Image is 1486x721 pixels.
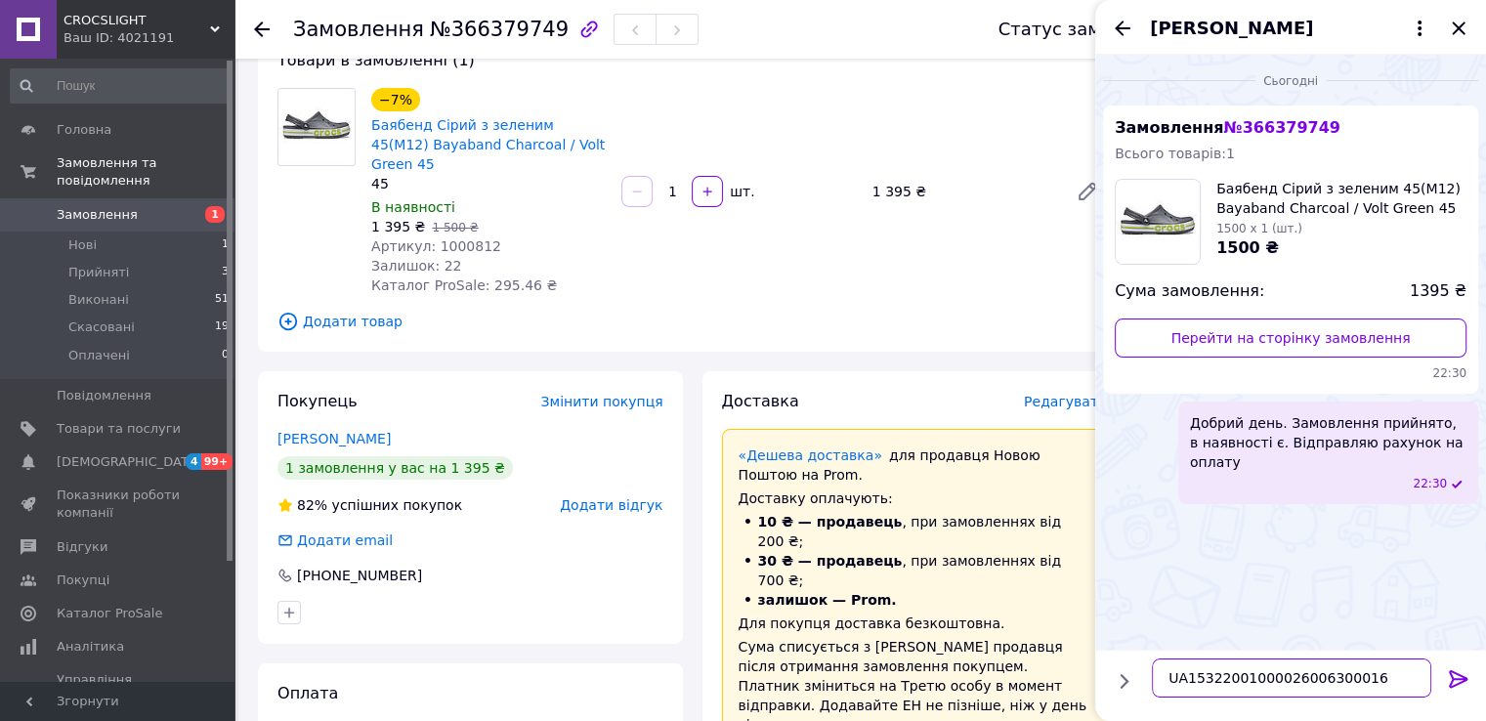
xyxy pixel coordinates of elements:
a: «Дешева доставка» [739,447,882,463]
span: залишок — Prom. [758,592,897,608]
span: Додати відгук [560,497,662,513]
div: 12.10.2025 [1103,70,1478,90]
span: Сума замовлення: [1115,280,1264,303]
span: 1500 x 1 (шт.) [1216,222,1302,235]
span: 4 [186,453,201,470]
span: [PERSON_NAME] [1150,16,1313,41]
span: Виконані [68,291,129,309]
span: Нові [68,236,97,254]
span: Товари в замовленні (1) [277,51,475,69]
span: Скасовані [68,318,135,336]
span: Баябенд Сірий з зеленим 45(M12) Bayaband Charcoal / Volt Green 45 [1216,179,1466,218]
span: Сьогодні [1255,73,1326,90]
span: 1 [222,236,229,254]
span: Артикул: 1000812 [371,238,501,254]
span: Замовлення та повідомлення [57,154,234,190]
li: , при замовленнях від 700 ₴; [739,551,1091,590]
span: Доставка [722,392,799,410]
span: Оплачені [68,347,130,364]
span: Всього товарів: 1 [1115,146,1235,161]
div: шт. [725,182,756,201]
span: В наявності [371,199,455,215]
span: 22:30 12.10.2025 [1413,476,1447,492]
span: Залишок: 22 [371,258,461,274]
span: 0 [222,347,229,364]
div: Повернутися назад [254,20,270,39]
span: 30 ₴ — продавець [758,553,903,569]
span: Товари та послуги [57,420,181,438]
div: [PHONE_NUMBER] [295,566,424,585]
span: №366379749 [430,18,569,41]
button: Показати кнопки [1111,668,1136,694]
div: Ваш ID: 4021191 [64,29,234,47]
span: Додати товар [277,311,1107,332]
img: 6310031662_w100_h100_bayabend-sirij-z.jpg [1116,180,1200,264]
textarea: UA15322001000026006300016 [1152,658,1431,698]
div: Статус замовлення [998,20,1178,39]
input: Пошук [10,68,231,104]
span: Покупці [57,572,109,589]
span: Покупець [277,392,358,410]
span: № 366379749 [1223,118,1339,137]
button: Назад [1111,17,1134,40]
span: Прийняті [68,264,129,281]
span: CROCSLIGHT [64,12,210,29]
li: , при замовленнях від 200 ₴; [739,512,1091,551]
span: Змінити покупця [541,394,663,409]
span: 19 [215,318,229,336]
span: Оплата [277,684,338,702]
span: Замовлення [57,206,138,224]
span: Каталог ProSale [57,605,162,622]
span: 1395 ₴ [1410,280,1466,303]
button: Закрити [1447,17,1470,40]
span: Відгуки [57,538,107,556]
a: Баябенд Сірий з зеленим 45(M12) Bayaband Charcoal / Volt Green 45 [371,117,605,172]
span: [DEMOGRAPHIC_DATA] [57,453,201,471]
span: 1 395 ₴ [371,219,425,234]
span: Замовлення [1115,118,1340,137]
a: Перейти на сторінку замовлення [1115,318,1466,358]
a: [PERSON_NAME] [277,431,391,446]
div: 1 замовлення у вас на 1 395 ₴ [277,456,513,480]
div: для продавця Новою Поштою на Prom. [739,445,1091,485]
a: Редагувати [1068,172,1107,211]
span: Показники роботи компанії [57,487,181,522]
span: Каталог ProSale: 295.46 ₴ [371,277,557,293]
span: 99+ [201,453,234,470]
span: 82% [297,497,327,513]
div: −7% [371,88,420,111]
span: Редагувати [1024,394,1107,409]
span: 1 [205,206,225,223]
span: 10 ₴ — продавець [758,514,903,530]
div: 1 395 ₴ [865,178,1060,205]
div: Додати email [276,530,395,550]
div: Додати email [295,530,395,550]
span: Головна [57,121,111,139]
div: 45 [371,174,606,193]
span: 1500 ₴ [1216,238,1279,257]
span: Замовлення [293,18,424,41]
div: успішних покупок [277,495,462,515]
span: Управління сайтом [57,671,181,706]
span: 22:30 12.10.2025 [1115,365,1466,382]
span: Добрий день. Замовлення прийнято, в наявності є. Відправляю рахунок на оплату [1190,413,1466,472]
span: Аналітика [57,638,124,656]
span: Повідомлення [57,387,151,404]
div: Для покупця доставка безкоштовна. [739,614,1091,633]
span: 1 500 ₴ [432,221,478,234]
span: 51 [215,291,229,309]
span: 3 [222,264,229,281]
div: Доставку оплачують: [739,488,1091,508]
img: Баябенд Сірий з зеленим 45(M12) Bayaband Charcoal / Volt Green 45 [278,89,355,165]
button: [PERSON_NAME] [1150,16,1431,41]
